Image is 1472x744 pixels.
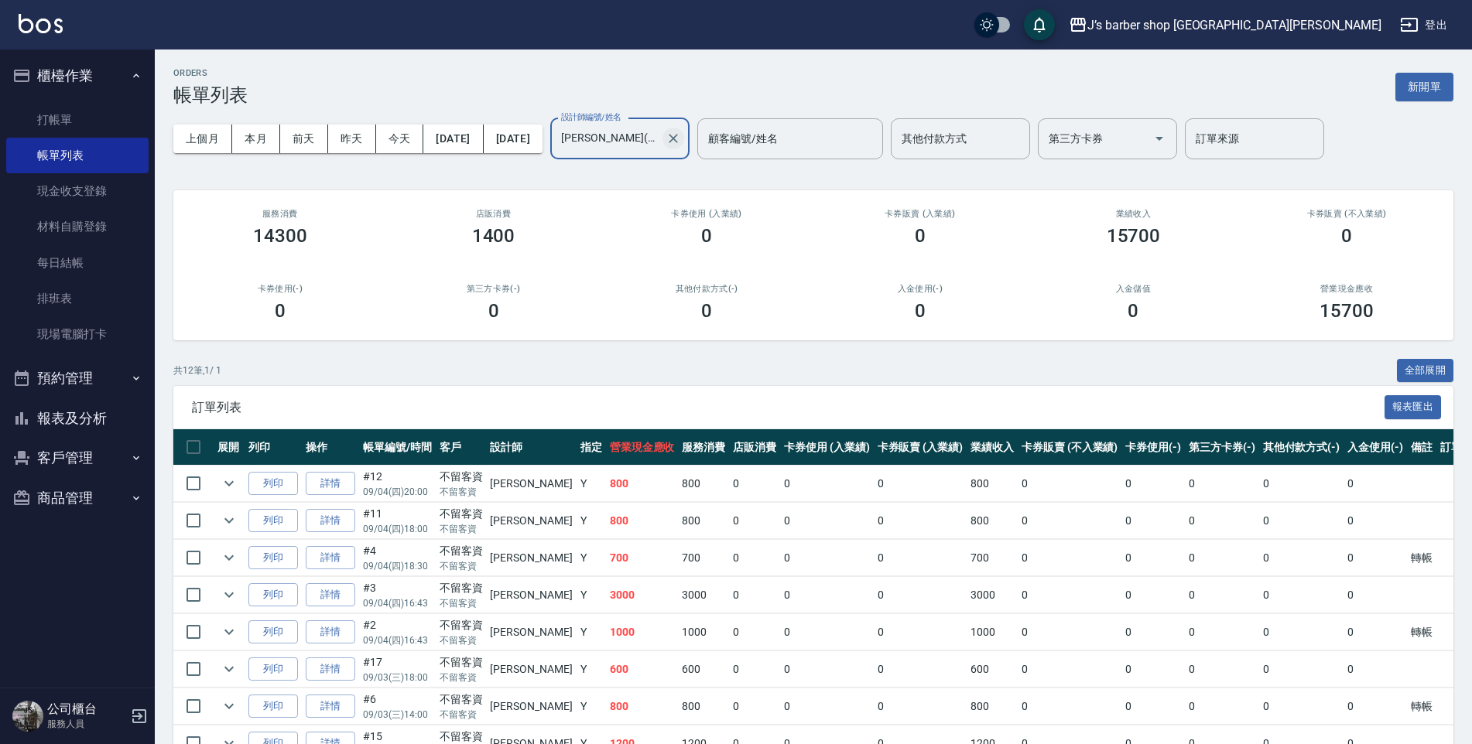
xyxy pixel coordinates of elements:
td: #17 [359,651,436,688]
div: J’s barber shop [GEOGRAPHIC_DATA][PERSON_NAME] [1087,15,1381,35]
div: 不留客資 [440,543,483,559]
p: 共 12 筆, 1 / 1 [173,363,221,377]
button: 今天 [376,125,424,153]
a: 詳情 [306,509,355,533]
th: 入金使用(-) [1344,429,1407,466]
td: 0 [1018,614,1121,650]
td: 1000 [678,614,729,650]
td: 0 [874,614,967,650]
button: expand row [217,695,241,718]
td: 0 [780,466,874,502]
a: 詳情 [306,695,355,718]
td: 0 [1121,540,1185,576]
button: 全部展開 [1397,359,1454,383]
td: 800 [678,466,729,502]
h3: 0 [915,300,926,322]
td: 0 [1121,651,1185,688]
button: 昨天 [328,125,376,153]
button: 列印 [248,546,298,570]
h3: 1400 [472,225,515,247]
img: Person [12,701,43,732]
td: 轉帳 [1407,688,1436,725]
button: 列印 [248,583,298,607]
td: 0 [1344,466,1407,502]
h2: 卡券販賣 (不入業績) [1258,209,1435,219]
button: 列印 [248,620,298,644]
td: 0 [1185,614,1259,650]
th: 設計師 [486,429,576,466]
button: expand row [217,472,241,495]
td: [PERSON_NAME] [486,577,576,613]
label: 設計師編號/姓名 [561,111,621,123]
h3: 0 [488,300,499,322]
td: 0 [1259,540,1344,576]
td: Y [577,466,606,502]
h3: 0 [701,300,712,322]
div: 不留客資 [440,654,483,671]
button: expand row [217,657,241,681]
td: 0 [780,577,874,613]
button: 商品管理 [6,478,149,518]
button: expand row [217,546,241,569]
button: J’s barber shop [GEOGRAPHIC_DATA][PERSON_NAME] [1063,9,1388,41]
th: 列印 [245,429,302,466]
th: 卡券販賣 (入業績) [874,429,967,466]
td: 1000 [967,614,1018,650]
td: 0 [1185,503,1259,539]
td: 0 [1121,688,1185,725]
td: 0 [874,503,967,539]
p: 09/03 (三) 18:00 [363,671,432,684]
h2: 業績收入 [1046,209,1222,219]
td: [PERSON_NAME] [486,614,576,650]
td: 0 [729,614,780,650]
p: 09/04 (四) 18:00 [363,522,432,536]
td: 0 [1121,614,1185,650]
button: 列印 [248,509,298,533]
h2: 卡券使用(-) [192,284,368,294]
a: 打帳單 [6,102,149,138]
td: 800 [606,503,679,539]
td: 0 [1185,651,1259,688]
div: 不留客資 [440,580,483,596]
td: 0 [780,540,874,576]
p: 09/03 (三) 14:00 [363,708,432,722]
a: 詳情 [306,546,355,570]
td: 700 [967,540,1018,576]
button: 報表及分析 [6,398,149,439]
p: 不留客資 [440,671,483,684]
h2: 營業現金應收 [1258,284,1435,294]
td: 800 [606,466,679,502]
th: 指定 [577,429,606,466]
button: 新開單 [1395,73,1453,101]
p: 不留客資 [440,522,483,536]
td: 700 [678,540,729,576]
td: #4 [359,540,436,576]
p: 09/04 (四) 18:30 [363,559,432,573]
p: 不留客資 [440,485,483,499]
td: Y [577,651,606,688]
button: 登出 [1394,11,1453,39]
td: 0 [874,688,967,725]
p: 不留客資 [440,559,483,573]
h5: 公司櫃台 [47,701,126,717]
td: 0 [1121,577,1185,613]
td: 0 [729,651,780,688]
div: 不留客資 [440,506,483,522]
td: 0 [780,688,874,725]
button: [DATE] [423,125,483,153]
button: expand row [217,583,241,606]
td: 800 [967,466,1018,502]
h2: 入金儲值 [1046,284,1222,294]
td: 0 [1018,651,1121,688]
th: 其他付款方式(-) [1259,429,1344,466]
button: 櫃檯作業 [6,56,149,96]
h3: 0 [701,225,712,247]
td: 0 [1259,614,1344,650]
td: 0 [1018,466,1121,502]
img: Logo [19,14,63,33]
td: 0 [1018,577,1121,613]
a: 新開單 [1395,79,1453,94]
p: 09/04 (四) 16:43 [363,596,432,610]
h2: 入金使用(-) [832,284,1008,294]
td: #12 [359,466,436,502]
